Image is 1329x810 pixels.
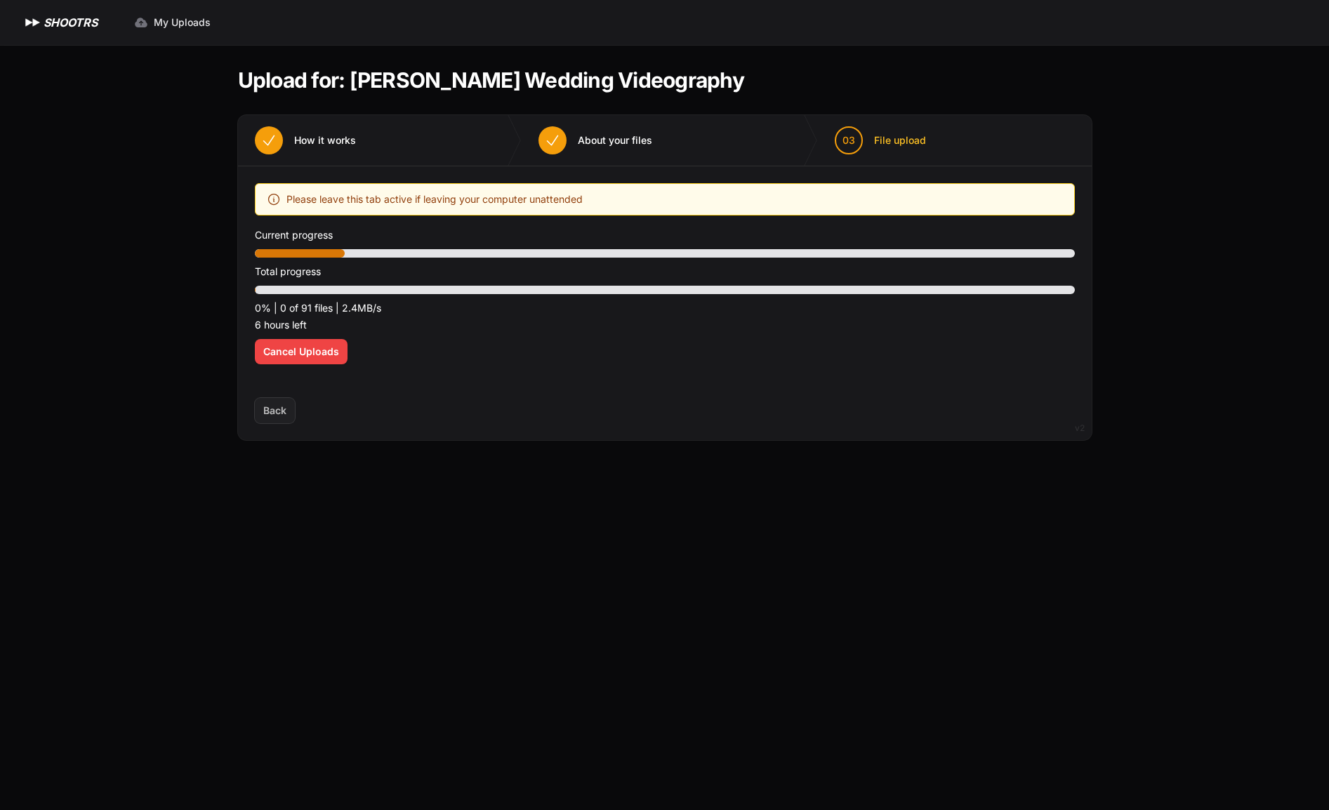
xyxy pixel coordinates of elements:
span: File upload [874,133,926,147]
button: 03 File upload [818,115,943,166]
span: How it works [294,133,356,147]
p: Current progress [255,227,1075,244]
span: 03 [842,133,855,147]
h1: SHOOTRS [44,14,98,31]
span: My Uploads [154,15,211,29]
h1: Upload for: [PERSON_NAME] Wedding Videography [238,67,744,93]
button: How it works [238,115,373,166]
p: Total progress [255,263,1075,280]
p: 0% | 0 of 91 files | 2.4MB/s [255,300,1075,317]
p: 6 hours left [255,317,1075,333]
button: Cancel Uploads [255,339,348,364]
span: About your files [578,133,652,147]
span: Cancel Uploads [263,345,339,359]
a: My Uploads [126,10,219,35]
img: SHOOTRS [22,14,44,31]
a: SHOOTRS SHOOTRS [22,14,98,31]
div: v2 [1075,420,1085,437]
span: Please leave this tab active if leaving your computer unattended [286,191,583,208]
button: About your files [522,115,669,166]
